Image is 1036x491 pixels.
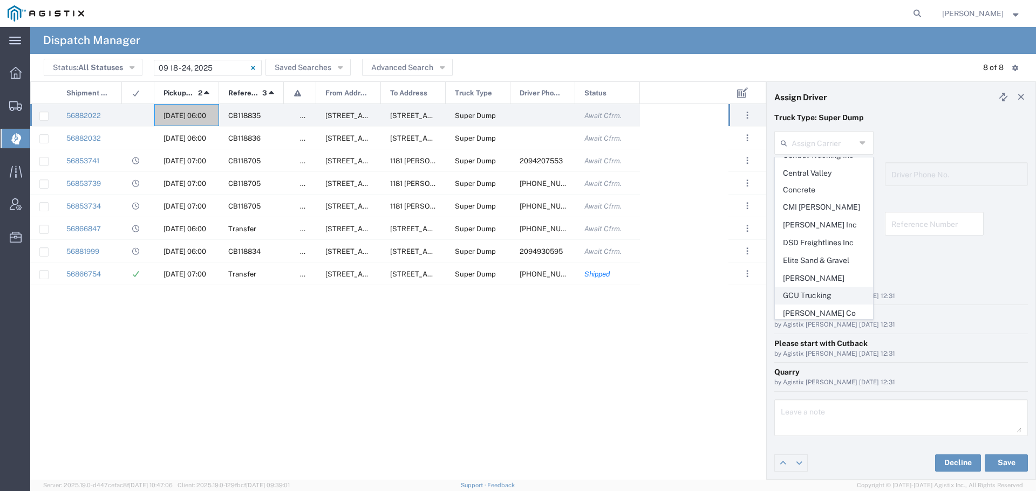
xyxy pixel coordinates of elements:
[983,62,1004,73] div: 8 of 8
[66,112,101,120] a: 56882022
[262,82,267,105] span: 3
[520,247,563,255] span: 2094930595
[740,108,755,123] button: ...
[746,199,748,212] span: . . .
[300,247,316,255] span: false
[985,454,1028,472] button: Save
[520,202,583,210] span: 209-610-6061
[584,247,622,255] span: Await Cfrm.
[584,112,622,120] span: Await Cfrm.
[775,305,873,338] span: [PERSON_NAME] Co Enterprise
[228,157,261,165] span: CB118705
[325,247,433,255] span: 26292 E River Rd, Escalon, California, 95320, United States
[300,202,316,210] span: false
[935,454,981,472] button: Decline
[163,179,206,188] span: 09/18/2025, 07:00
[740,198,755,213] button: ...
[325,225,433,233] span: 12523 North, CA-59, Merced, California, 95348, United States
[455,270,496,278] span: Super Dump
[390,157,657,165] span: 1181 Zuckerman Rd, Stockton, California, United States
[66,270,101,278] a: 56866754
[300,225,316,233] span: false
[228,179,261,188] span: CB118705
[584,270,610,278] span: Shipped
[390,82,427,105] span: To Address
[774,92,827,102] h4: Assign Driver
[740,244,755,259] button: ...
[325,134,433,142] span: 26292 E River Rd, Escalon, California, 95320, United States
[775,270,873,287] span: [PERSON_NAME]
[775,455,791,471] a: Edit previous row
[774,349,1028,359] div: by Agistix [PERSON_NAME] [DATE] 12:31
[740,221,755,236] button: ...
[520,270,583,278] span: 209-905-4107
[325,157,433,165] span: 26292 E River Rd, Escalon, California, 95320, United States
[584,157,622,165] span: Await Cfrm.
[44,59,142,76] button: Status:All Statuses
[740,176,755,191] button: ...
[8,5,84,22] img: logo
[857,481,1023,490] span: Copyright © [DATE]-[DATE] Agistix Inc., All Rights Reserved
[325,82,369,105] span: From Address
[300,112,316,120] span: false
[774,280,1028,292] div: Business No Loading Dock
[455,225,496,233] span: Super Dump
[775,217,873,233] span: [PERSON_NAME] Inc
[455,134,496,142] span: Super Dump
[325,179,433,188] span: 26292 E River Rd, Escalon, California, 95320, United States
[455,112,496,120] span: Super Dump
[487,482,515,488] a: Feedback
[163,202,206,210] span: 09/18/2025, 07:00
[228,134,261,142] span: CB118836
[520,82,563,105] span: Driver Phone No.
[942,8,1004,19] span: Robert Casaus
[455,247,496,255] span: Super Dump
[228,202,261,210] span: CB118705
[774,112,1028,123] p: Truck Type: Super Dump
[390,202,657,210] span: 1181 Zuckerman Rd, Stockton, California, United States
[584,202,622,210] span: Await Cfrm.
[362,59,453,76] button: Advanced Search
[740,130,755,146] button: ...
[300,270,316,278] span: false
[520,225,583,233] span: 209-923-3295
[228,112,261,120] span: CB118835
[740,153,755,168] button: ...
[178,482,290,488] span: Client: 2025.19.0-129fbcf
[163,112,206,120] span: 09/22/2025, 06:00
[461,482,488,488] a: Support
[163,82,194,105] span: Pickup Date and Time
[774,262,1028,272] h4: Notes
[584,134,622,142] span: Await Cfrm.
[163,247,206,255] span: 09/22/2025, 06:00
[66,134,101,142] a: 56882032
[774,292,1028,301] div: by Agistix [PERSON_NAME] [DATE] 12:31
[43,482,173,488] span: Server: 2025.19.0-d447cefac8f
[390,225,497,233] span: 499 Sunrise Ave, Madera, California, United States
[66,157,99,165] a: 56853741
[300,157,316,165] span: false
[455,179,496,188] span: Super Dump
[43,27,140,54] h4: Dispatch Manager
[774,338,1028,349] div: Please start with Cutback
[66,202,101,210] a: 56853734
[775,199,873,216] span: CMI [PERSON_NAME]
[740,266,755,281] button: ...
[520,179,583,188] span: 209-923-3295
[775,165,873,198] span: Central Valley Concrete
[66,247,99,255] a: 56881999
[775,287,873,304] span: GCU Trucking
[228,82,258,105] span: Reference
[455,82,492,105] span: Truck Type
[228,247,261,255] span: CB118834
[163,157,206,165] span: 09/18/2025, 07:00
[163,225,206,233] span: 09/19/2025, 06:00
[246,482,290,488] span: [DATE] 09:39:01
[198,82,202,105] span: 2
[390,179,657,188] span: 1181 Zuckerman Rd, Stockton, California, United States
[791,455,807,471] a: Edit next row
[584,225,622,233] span: Await Cfrm.
[300,179,316,188] span: false
[228,225,256,233] span: Transfer
[746,267,748,280] span: . . .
